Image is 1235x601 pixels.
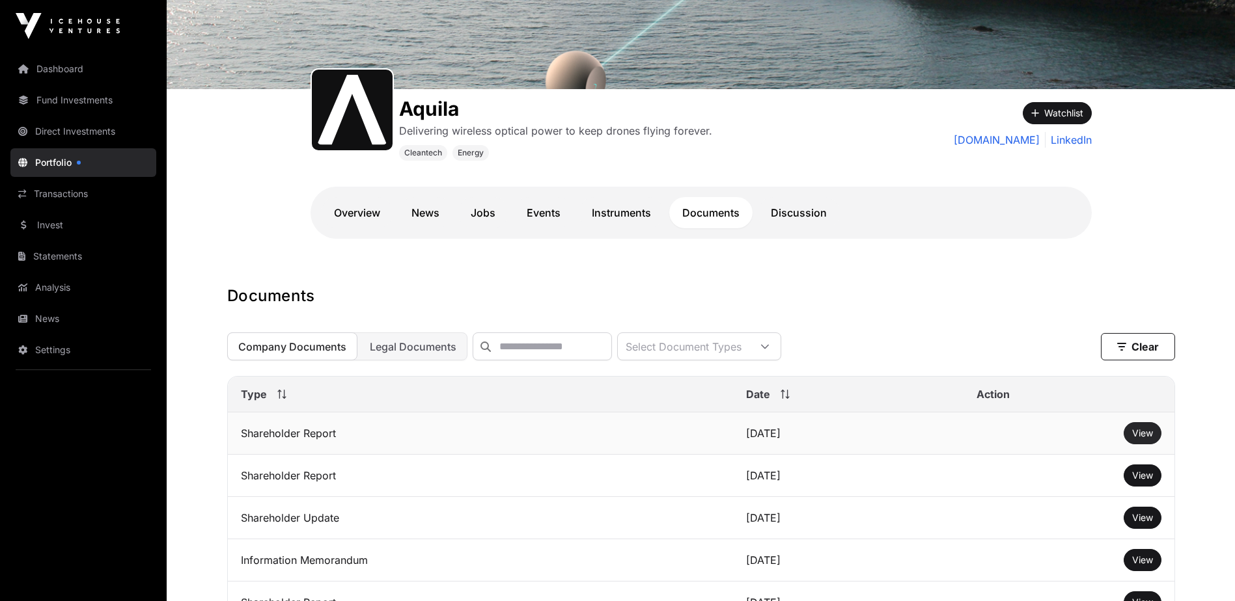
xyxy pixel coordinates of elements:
[1132,469,1153,482] a: View
[404,148,442,158] span: Cleantech
[1132,554,1153,567] a: View
[10,211,156,239] a: Invest
[1101,333,1175,360] button: Clear
[228,412,734,455] td: Shareholder Report
[10,148,156,177] a: Portfolio
[954,132,1040,148] a: [DOMAIN_NAME]
[733,455,964,497] td: [DATE]
[10,336,156,364] a: Settings
[758,197,840,228] a: Discussion
[1124,422,1161,444] button: View
[1045,132,1092,148] a: LinkedIn
[16,13,120,39] img: Icehouse Ventures Logo
[458,148,484,158] span: Energy
[10,55,156,83] a: Dashboard
[618,333,749,360] div: Select Document Types
[1132,470,1153,481] span: View
[1132,512,1153,523] span: View
[1132,554,1153,565] span: View
[228,497,734,539] td: Shareholder Update
[1124,507,1161,529] button: View
[10,242,156,271] a: Statements
[1124,464,1161,487] button: View
[1132,427,1153,440] a: View
[10,86,156,114] a: Fund Investments
[1023,102,1092,124] button: Watchlist
[977,386,1010,402] span: Action
[227,286,1175,306] h1: Documents
[458,197,508,228] a: Jobs
[359,332,467,360] button: Legal Documents
[228,455,734,497] td: Shareholder Report
[399,123,712,139] p: Delivering wireless optical power to keep drones flying forever.
[10,180,156,208] a: Transactions
[321,197,393,228] a: Overview
[317,75,387,145] img: Aquila-favicon-1.svg
[746,386,770,402] span: Date
[370,340,456,353] span: Legal Documents
[227,332,357,360] button: Company Documents
[398,197,452,228] a: News
[733,412,964,455] td: [DATE]
[321,197,1081,228] nav: Tabs
[10,304,156,333] a: News
[238,340,346,353] span: Company Documents
[1170,539,1235,601] iframe: Chat Widget
[733,497,964,539] td: [DATE]
[10,117,156,146] a: Direct Investments
[241,386,267,402] span: Type
[228,539,734,581] td: Information Memorandum
[514,197,574,228] a: Events
[733,539,964,581] td: [DATE]
[1132,511,1153,524] a: View
[399,97,712,120] h1: Aquila
[579,197,664,228] a: Instruments
[1124,549,1161,571] button: View
[669,197,753,228] a: Documents
[10,273,156,302] a: Analysis
[1132,427,1153,438] span: View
